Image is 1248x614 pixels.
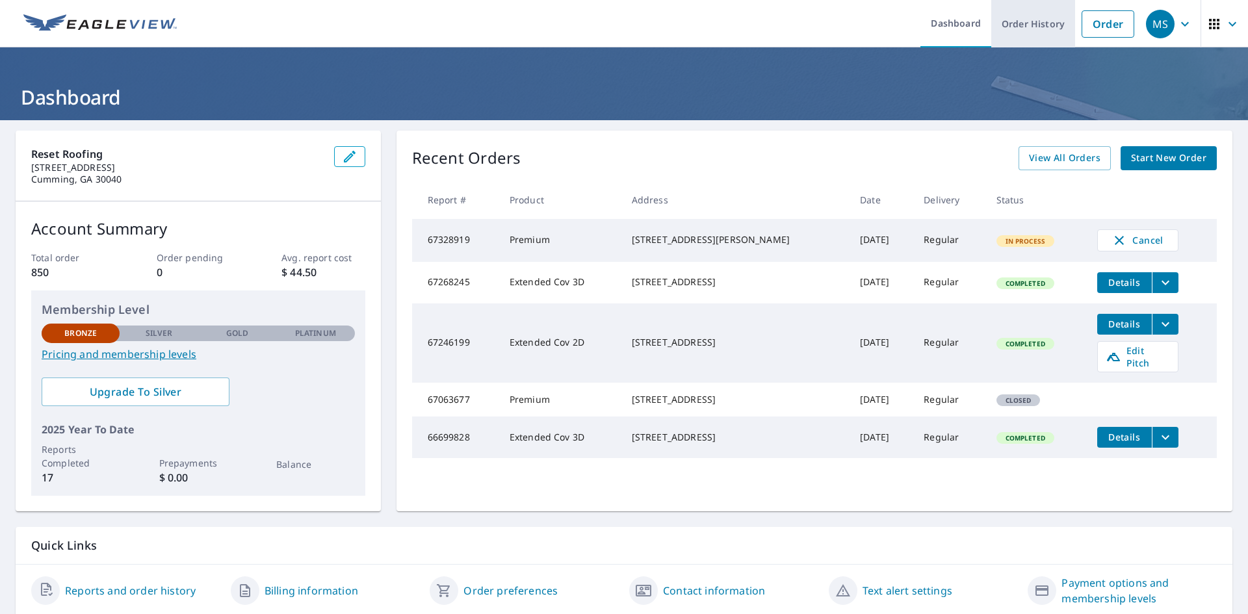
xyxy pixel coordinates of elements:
th: Report # [412,181,499,219]
td: Regular [913,416,985,458]
p: Cumming, GA 30040 [31,173,324,185]
td: [DATE] [850,219,913,262]
div: [STREET_ADDRESS] [632,431,839,444]
p: Reset Roofing [31,146,324,162]
span: Cancel [1111,233,1165,248]
div: [STREET_ADDRESS] [632,393,839,406]
p: Reports Completed [42,442,120,470]
td: 67246199 [412,303,499,383]
a: Edit Pitch [1097,341,1178,372]
p: Prepayments [159,456,237,470]
td: 67063677 [412,383,499,416]
p: 2025 Year To Date [42,422,355,437]
div: [STREET_ADDRESS] [632,336,839,349]
span: Details [1105,276,1144,288]
td: [DATE] [850,383,913,416]
td: Extended Cov 2D [499,303,621,383]
a: Billing information [265,583,358,598]
p: Gold [226,327,248,339]
p: Silver [146,327,173,339]
span: In Process [998,237,1054,246]
th: Date [850,181,913,219]
p: Order pending [157,251,240,264]
th: Address [621,181,850,219]
button: Cancel [1097,229,1178,251]
span: View All Orders [1029,150,1100,166]
td: Extended Cov 3D [499,416,621,458]
p: Account Summary [31,217,365,240]
p: [STREET_ADDRESS] [31,162,324,173]
button: detailsBtn-67246199 [1097,314,1152,335]
a: Upgrade To Silver [42,377,229,406]
span: Upgrade To Silver [52,385,219,399]
a: Payment options and membership levels [1061,575,1217,606]
a: Contact information [663,583,765,598]
span: Completed [998,433,1053,442]
a: Pricing and membership levels [42,346,355,362]
td: 66699828 [412,416,499,458]
a: Start New Order [1121,146,1217,170]
p: 17 [42,470,120,485]
button: filesDropdownBtn-67246199 [1152,314,1178,335]
p: $ 0.00 [159,470,237,485]
p: Avg. report cost [281,251,365,264]
a: Order [1082,10,1134,38]
th: Status [986,181,1087,219]
td: Premium [499,219,621,262]
td: Premium [499,383,621,416]
p: $ 44.50 [281,264,365,280]
a: Order preferences [463,583,558,598]
th: Delivery [913,181,985,219]
p: Total order [31,251,114,264]
p: Platinum [295,327,336,339]
a: Text alert settings [863,583,952,598]
p: Recent Orders [412,146,521,170]
td: Extended Cov 3D [499,262,621,303]
td: Regular [913,303,985,383]
button: detailsBtn-66699828 [1097,427,1152,448]
div: [STREET_ADDRESS] [632,275,839,288]
span: Completed [998,339,1053,348]
td: [DATE] [850,303,913,383]
span: Details [1105,318,1144,330]
p: Quick Links [31,537,1217,554]
td: 67328919 [412,219,499,262]
span: Closed [998,396,1039,405]
p: Membership Level [42,301,355,318]
td: Regular [913,383,985,416]
span: Edit Pitch [1106,344,1170,369]
td: [DATE] [850,416,913,458]
h1: Dashboard [16,84,1232,110]
th: Product [499,181,621,219]
a: Reports and order history [65,583,196,598]
p: Balance [276,457,354,471]
td: 67268245 [412,262,499,303]
p: 0 [157,264,240,280]
button: filesDropdownBtn-66699828 [1152,427,1178,448]
td: Regular [913,219,985,262]
div: [STREET_ADDRESS][PERSON_NAME] [632,233,839,246]
span: Start New Order [1131,150,1206,166]
td: Regular [913,262,985,303]
button: detailsBtn-67268245 [1097,272,1152,293]
td: [DATE] [850,262,913,303]
img: EV Logo [23,14,177,34]
p: Bronze [64,327,97,339]
button: filesDropdownBtn-67268245 [1152,272,1178,293]
p: 850 [31,264,114,280]
a: View All Orders [1019,146,1111,170]
div: MS [1146,10,1175,38]
span: Details [1105,431,1144,443]
span: Completed [998,279,1053,288]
